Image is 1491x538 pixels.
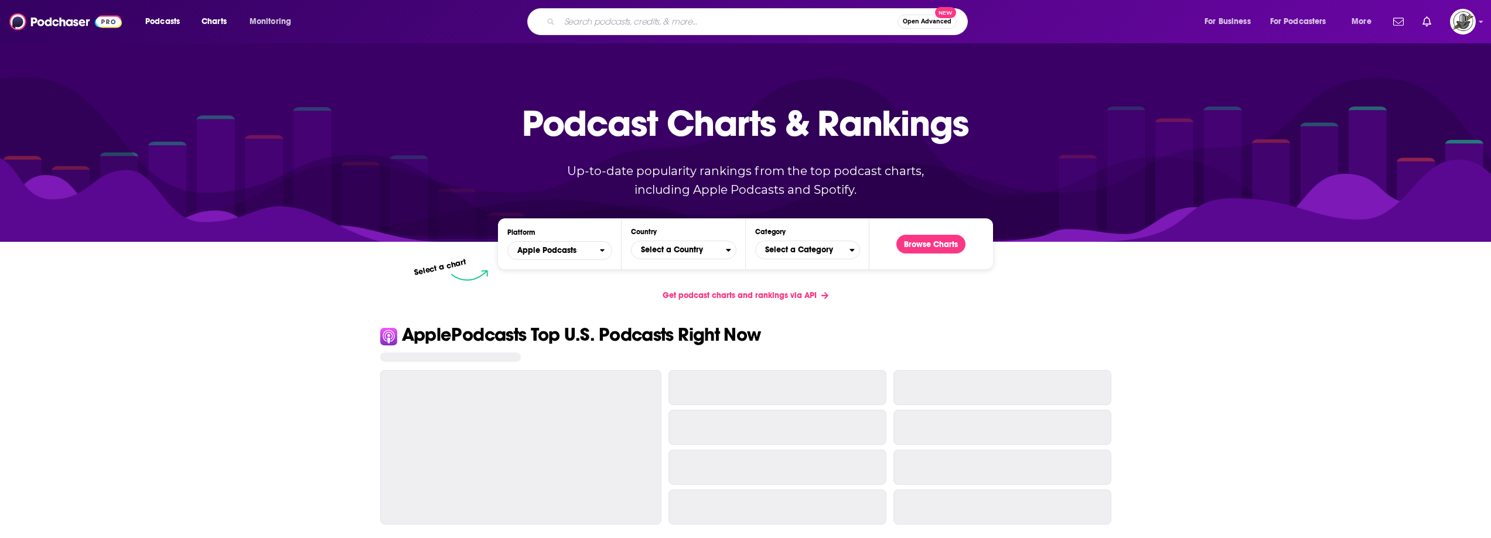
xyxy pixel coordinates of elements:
[898,15,957,29] button: Open AdvancedNew
[1450,9,1476,35] span: Logged in as PodProMaxBooking
[522,85,969,161] p: Podcast Charts & Rankings
[380,328,397,345] img: Apple Icon
[538,8,979,35] div: Search podcasts, credits, & more...
[508,241,599,261] span: Apple Podcasts
[653,281,838,310] a: Get podcast charts and rankings via API
[9,11,122,33] img: Podchaser - Follow, Share and Rate Podcasts
[414,257,468,277] p: Select a chart
[202,13,227,30] span: Charts
[903,19,951,25] span: Open Advanced
[663,290,817,300] span: Get podcast charts and rankings via API
[1418,12,1436,32] a: Show notifications dropdown
[1450,9,1476,35] img: User Profile
[755,241,860,259] button: Categories
[559,12,898,31] input: Search podcasts, credits, & more...
[756,240,849,260] span: Select a Category
[507,241,612,260] h2: Platforms
[1352,13,1371,30] span: More
[935,7,956,18] span: New
[1205,13,1251,30] span: For Business
[1263,12,1343,31] button: open menu
[137,12,195,31] button: open menu
[250,13,291,30] span: Monitoring
[402,325,761,344] p: Apple Podcasts Top U.S. Podcasts Right Now
[632,240,725,260] span: Select a Country
[1270,13,1326,30] span: For Podcasters
[631,241,736,259] button: Countries
[451,270,488,281] img: select arrow
[1450,9,1476,35] button: Show profile menu
[544,162,947,199] p: Up-to-date popularity rankings from the top podcast charts, including Apple Podcasts and Spotify.
[1196,12,1265,31] button: open menu
[194,12,234,31] a: Charts
[241,12,306,31] button: open menu
[145,13,180,30] span: Podcasts
[896,235,965,253] button: Browse Charts
[1343,12,1386,31] button: open menu
[507,241,612,260] button: open menu
[1388,12,1408,32] a: Show notifications dropdown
